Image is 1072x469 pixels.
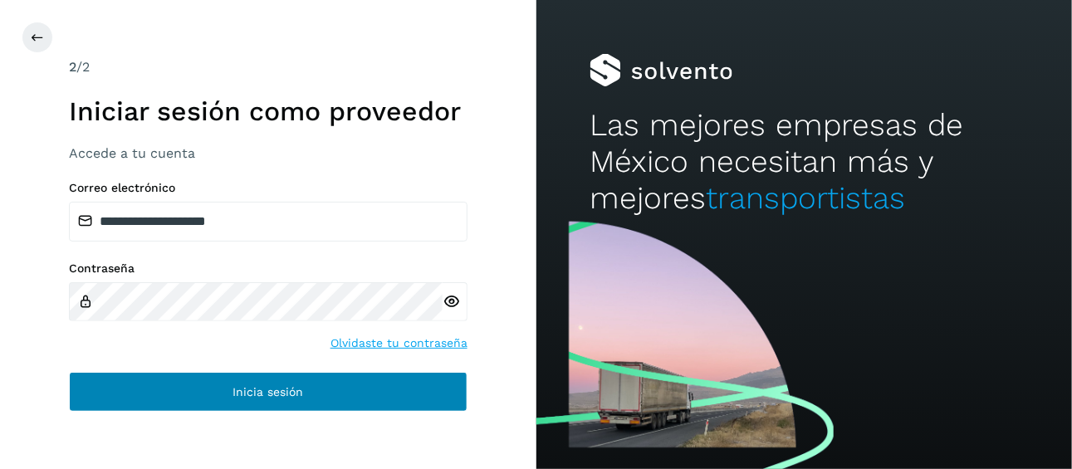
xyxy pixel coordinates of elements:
[69,372,467,412] button: Inicia sesión
[69,261,467,276] label: Contraseña
[69,59,76,75] span: 2
[233,386,303,398] span: Inicia sesión
[69,57,467,77] div: /2
[69,181,467,195] label: Correo electrónico
[590,107,1018,217] h2: Las mejores empresas de México necesitan más y mejores
[330,335,467,352] a: Olvidaste tu contraseña
[69,95,467,127] h1: Iniciar sesión como proveedor
[69,145,467,161] h3: Accede a tu cuenta
[706,180,905,216] span: transportistas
